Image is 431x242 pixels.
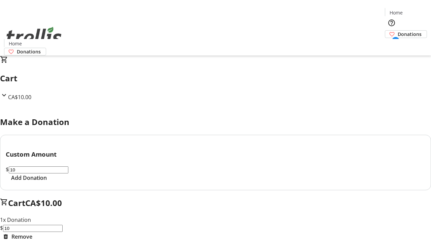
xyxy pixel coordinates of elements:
span: Home [9,40,22,47]
input: Donation Amount [9,166,68,173]
a: Home [4,40,26,47]
input: Donation Amount [3,225,63,232]
span: Home [390,9,403,16]
button: Add Donation [6,174,52,182]
span: Add Donation [11,174,47,182]
span: $ [6,166,9,173]
a: Home [385,9,407,16]
button: Help [385,16,398,30]
a: Donations [385,30,427,38]
span: Remove [11,233,32,241]
img: Orient E2E Organization qZZYhsQYOi's Logo [4,19,64,53]
span: Donations [17,48,41,55]
span: CA$10.00 [8,93,31,101]
a: Donations [4,48,46,55]
span: Donations [398,31,422,38]
h3: Custom Amount [6,150,425,159]
span: CA$10.00 [25,197,62,208]
button: Cart [385,38,398,51]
